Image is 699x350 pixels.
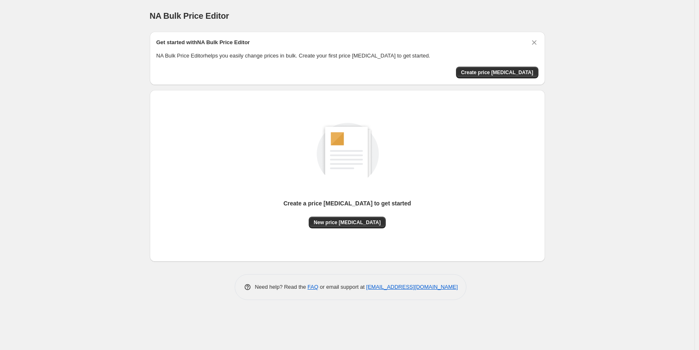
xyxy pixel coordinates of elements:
button: New price [MEDICAL_DATA] [309,217,386,228]
button: Create price change job [456,67,538,78]
span: New price [MEDICAL_DATA] [314,219,381,226]
span: or email support at [318,284,366,290]
h2: Get started with NA Bulk Price Editor [156,38,250,47]
span: Create price [MEDICAL_DATA] [461,69,533,76]
span: NA Bulk Price Editor [150,11,229,20]
span: Need help? Read the [255,284,308,290]
p: Create a price [MEDICAL_DATA] to get started [283,199,411,207]
a: FAQ [307,284,318,290]
p: NA Bulk Price Editor helps you easily change prices in bulk. Create your first price [MEDICAL_DAT... [156,52,538,60]
a: [EMAIL_ADDRESS][DOMAIN_NAME] [366,284,458,290]
button: Dismiss card [530,38,538,47]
